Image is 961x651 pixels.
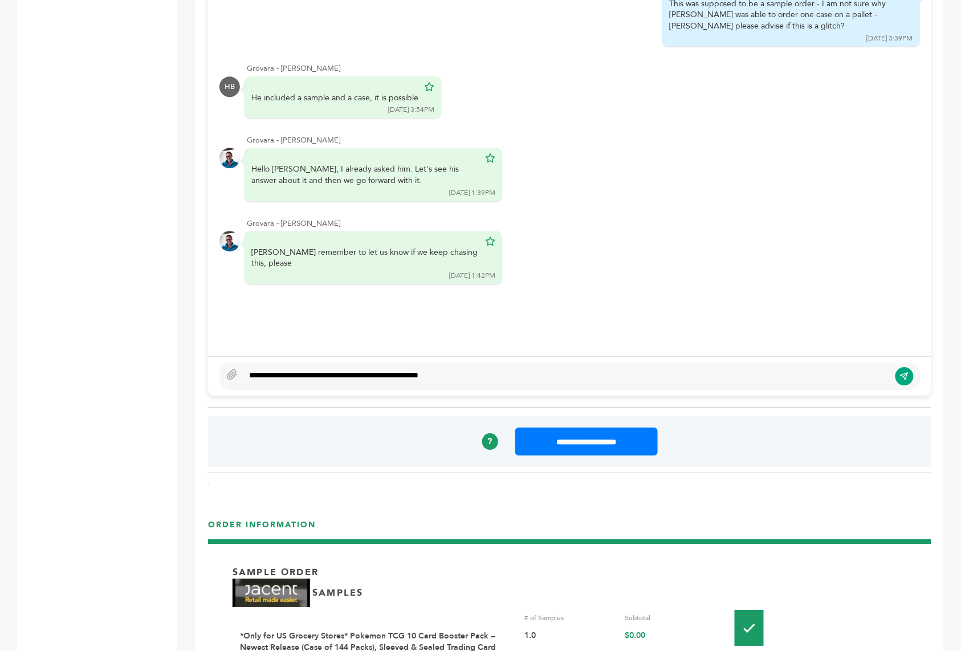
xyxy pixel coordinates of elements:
[247,218,920,229] div: Grovara - [PERSON_NAME]
[247,63,920,74] div: Grovara - [PERSON_NAME]
[247,135,920,145] div: Grovara - [PERSON_NAME]
[219,76,240,97] div: HB
[251,92,418,104] div: He included a sample and a case, it is possible
[233,579,310,607] img: Brand Name
[312,587,363,599] p: SAMPLES
[449,188,495,198] div: [DATE] 1:39PM
[251,164,479,186] div: Hello [PERSON_NAME], I already asked him. Let's see his answer about it and then we go forward wi...
[208,519,931,539] h3: ORDER INFORMATION
[524,613,616,623] div: # of Samples
[735,610,764,646] img: Pallet-Icons-01.png
[482,433,498,449] a: ?
[251,247,479,269] div: [PERSON_NAME] remember to let us know if we keep chasing this, please
[388,105,434,115] div: [DATE] 3:54PM
[867,34,913,43] div: [DATE] 3:39PM
[233,566,319,579] p: Sample Order
[449,271,495,280] div: [DATE] 1:42PM
[625,613,716,623] div: Subtotal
